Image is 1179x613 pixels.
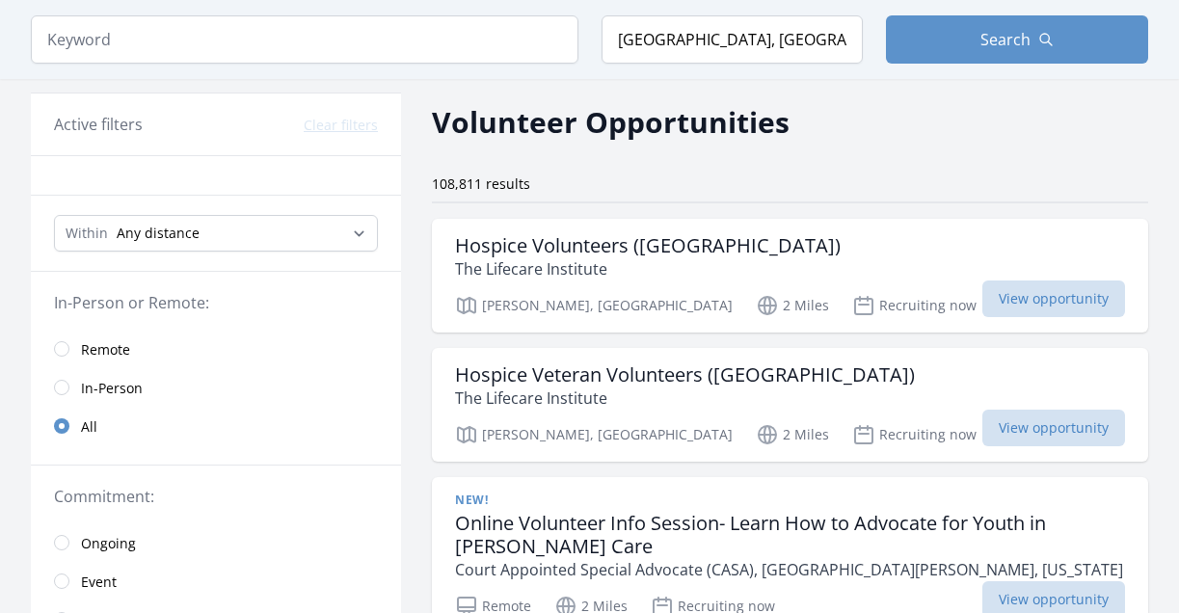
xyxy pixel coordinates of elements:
[432,348,1148,462] a: Hospice Veteran Volunteers ([GEOGRAPHIC_DATA]) The Lifecare Institute [PERSON_NAME], [GEOGRAPHIC_...
[54,485,378,508] legend: Commitment:
[54,215,378,252] select: Search Radius
[455,512,1125,558] h3: Online Volunteer Info Session- Learn How to Advocate for Youth in [PERSON_NAME] Care
[852,423,977,446] p: Recruiting now
[81,417,97,437] span: All
[81,573,117,592] span: Event
[54,291,378,314] legend: In-Person or Remote:
[756,423,829,446] p: 2 Miles
[31,523,401,562] a: Ongoing
[982,280,1125,317] span: View opportunity
[81,379,143,398] span: In-Person
[455,257,841,280] p: The Lifecare Institute
[852,294,977,317] p: Recruiting now
[455,493,488,508] span: New!
[980,28,1031,51] span: Search
[81,534,136,553] span: Ongoing
[81,340,130,360] span: Remote
[31,15,578,64] input: Keyword
[455,363,915,386] h3: Hospice Veteran Volunteers ([GEOGRAPHIC_DATA])
[31,368,401,407] a: In-Person
[432,100,790,144] h2: Volunteer Opportunities
[455,558,1125,581] p: Court Appointed Special Advocate (CASA), [GEOGRAPHIC_DATA][PERSON_NAME], [US_STATE]
[31,407,401,445] a: All
[756,294,829,317] p: 2 Miles
[432,174,530,193] span: 108,811 results
[982,410,1125,446] span: View opportunity
[31,562,401,600] a: Event
[602,15,864,64] input: Location
[304,116,378,135] button: Clear filters
[31,330,401,368] a: Remote
[886,15,1148,64] button: Search
[455,234,841,257] h3: Hospice Volunteers ([GEOGRAPHIC_DATA])
[54,113,143,136] h3: Active filters
[432,219,1148,333] a: Hospice Volunteers ([GEOGRAPHIC_DATA]) The Lifecare Institute [PERSON_NAME], [GEOGRAPHIC_DATA] 2 ...
[455,386,915,410] p: The Lifecare Institute
[455,294,733,317] p: [PERSON_NAME], [GEOGRAPHIC_DATA]
[455,423,733,446] p: [PERSON_NAME], [GEOGRAPHIC_DATA]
